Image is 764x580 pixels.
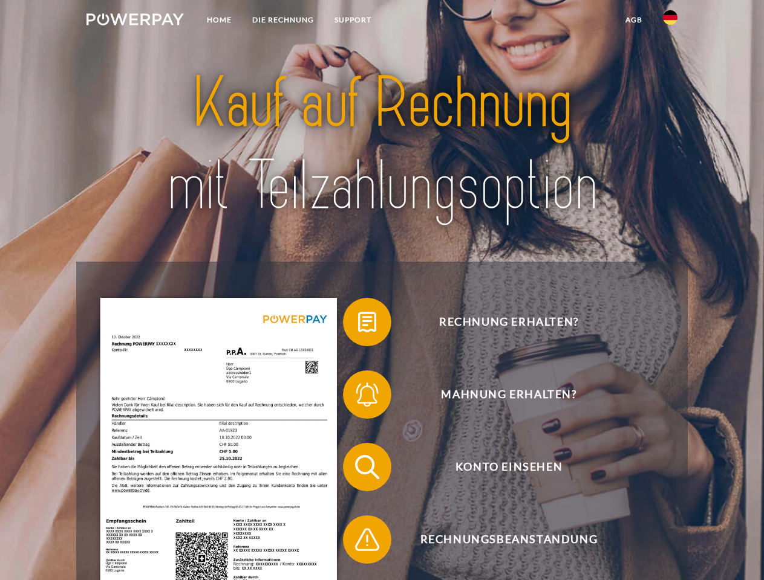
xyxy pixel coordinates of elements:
img: logo-powerpay-white.svg [87,13,184,25]
a: DIE RECHNUNG [242,9,324,31]
img: title-powerpay_de.svg [116,58,648,231]
a: SUPPORT [324,9,382,31]
a: Home [197,9,242,31]
button: Rechnung erhalten? [343,298,658,346]
span: Rechnung erhalten? [361,298,657,346]
button: Rechnungsbeanstandung [343,515,658,564]
img: qb_bell.svg [352,379,382,410]
span: Rechnungsbeanstandung [361,515,657,564]
a: agb [615,9,653,31]
button: Konto einsehen [343,443,658,491]
img: qb_bill.svg [352,307,382,337]
img: qb_search.svg [352,452,382,482]
img: de [663,10,677,25]
span: Mahnung erhalten? [361,370,657,419]
img: qb_warning.svg [352,524,382,555]
button: Mahnung erhalten? [343,370,658,419]
span: Konto einsehen [361,443,657,491]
